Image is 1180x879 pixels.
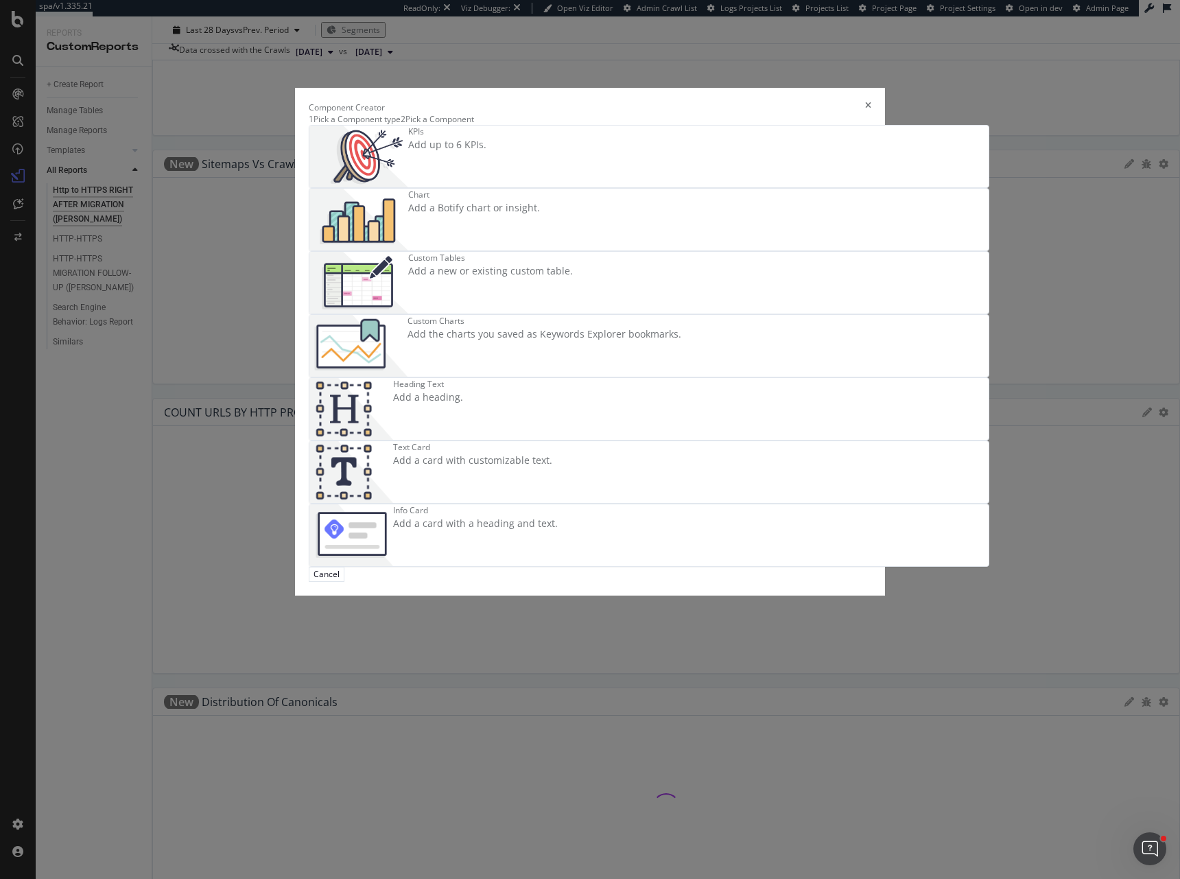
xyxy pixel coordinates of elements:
div: Add a card with a heading and text. [393,517,558,530]
div: KPIs [408,126,486,137]
div: Add the charts you saved as Keywords Explorer bookmarks. [408,327,681,341]
div: Add a heading. [393,390,463,404]
div: 2 [401,113,405,125]
div: Custom Charts [408,315,681,327]
img: CtJ9-kHf.png [309,378,393,440]
img: BHjNRGjj.png [309,189,408,250]
div: times [865,102,871,113]
div: Custom Tables [408,252,573,263]
div: Cancel [314,568,340,580]
iframe: Intercom live chat [1133,832,1166,865]
div: Info Card [393,504,558,516]
img: Chdk0Fza.png [309,315,408,377]
div: Component Creator [309,102,385,113]
div: Heading Text [393,378,463,390]
div: Pick a Component [405,113,474,125]
img: CzM_nd8v.png [309,252,408,314]
div: modal [295,88,885,595]
div: Add a Botify chart or insight. [408,201,540,215]
img: __UUOcd1.png [309,126,408,187]
img: CIPqJSrR.png [309,441,393,503]
div: Add up to 6 KPIs. [408,138,486,152]
div: 1 [309,113,314,125]
div: Text Card [393,441,552,453]
button: Cancel [309,567,344,581]
div: Pick a Component type [314,113,401,125]
img: 9fcGIRyhgxRLRpur6FCk681sBQ4rDmX99LnU5EkywwAAAAAElFTkSuQmCC [309,504,393,566]
div: Add a new or existing custom table. [408,264,573,278]
div: Add a card with customizable text. [393,454,552,467]
div: Chart [408,189,540,200]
